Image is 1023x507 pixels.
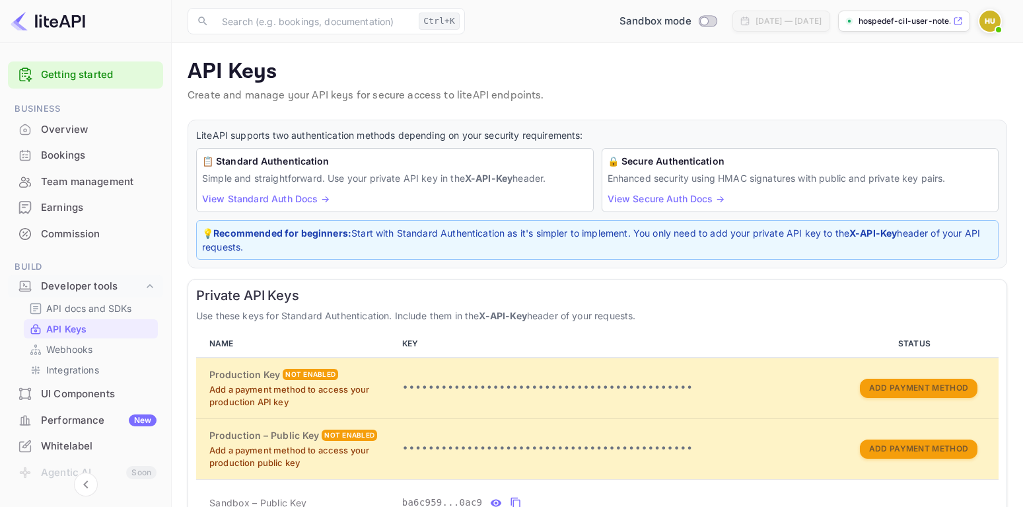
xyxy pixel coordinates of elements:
div: UI Components [8,381,163,407]
div: Webhooks [24,340,158,359]
button: Add Payment Method [860,379,977,398]
a: Commission [8,221,163,246]
div: Earnings [8,195,163,221]
th: NAME [196,331,397,358]
div: Commission [41,227,157,242]
a: UI Components [8,381,163,406]
div: Whitelabel [8,434,163,459]
p: 💡 Start with Standard Authentication as it's simpler to implement. You only need to add your priv... [202,226,993,254]
img: LiteAPI logo [11,11,85,32]
strong: X-API-Key [849,227,897,239]
div: Overview [41,122,157,137]
a: Whitelabel [8,434,163,458]
a: Webhooks [29,342,153,356]
div: API docs and SDKs [24,299,158,318]
a: Team management [8,169,163,194]
button: Collapse navigation [74,473,98,496]
div: PerformanceNew [8,408,163,434]
div: Not enabled [322,430,377,441]
a: Integrations [29,363,153,377]
a: Add Payment Method [860,442,977,453]
strong: X-API-Key [465,173,512,184]
div: UI Components [41,387,157,402]
div: Bookings [41,148,157,163]
div: Whitelabel [41,439,157,454]
div: Not enabled [283,369,338,380]
a: PerformanceNew [8,408,163,432]
div: Integrations [24,360,158,379]
a: Bookings [8,143,163,167]
img: HospedeFácil User [979,11,1001,32]
h6: Private API Keys [196,288,999,303]
p: ••••••••••••••••••••••••••••••••••••••••••••• [402,441,833,457]
div: Performance [41,413,157,428]
p: Integrations [46,363,99,377]
div: Developer tools [8,275,163,298]
p: Add a payment method to access your production API key [209,383,392,409]
strong: Recommended for beginners: [213,227,351,239]
p: Simple and straightforward. Use your private API key in the header. [202,171,588,185]
p: API docs and SDKs [46,301,132,315]
div: Developer tools [41,279,143,294]
p: ••••••••••••••••••••••••••••••••••••••••••••• [402,380,833,396]
th: STATUS [838,331,999,358]
span: Sandbox mode [619,14,691,29]
h6: 📋 Standard Authentication [202,154,588,169]
a: View Secure Auth Docs → [608,193,724,204]
h6: Production Key [209,368,280,382]
a: Getting started [41,67,157,83]
a: Add Payment Method [860,381,977,393]
th: KEY [397,331,838,358]
div: Ctrl+K [419,13,460,30]
a: Earnings [8,195,163,219]
div: Team management [41,175,157,190]
input: Search (e.g. bookings, documentation) [214,8,413,34]
span: Build [8,260,163,274]
div: Switch to Production mode [614,14,722,29]
button: Add Payment Method [860,440,977,459]
p: API Keys [46,322,87,336]
a: Overview [8,117,163,141]
div: New [129,414,157,426]
p: LiteAPI supports two authentication methods depending on your security requirements: [196,128,999,143]
p: Enhanced security using HMAC signatures with public and private key pairs. [608,171,993,185]
p: Add a payment method to access your production public key [209,444,392,470]
div: [DATE] — [DATE] [756,15,822,27]
div: Getting started [8,61,163,89]
p: hospedef-cil-user-note... [859,15,950,27]
div: API Keys [24,319,158,338]
h6: Production – Public Key [209,428,319,443]
div: Team management [8,169,163,195]
a: View Standard Auth Docs → [202,193,330,204]
p: Create and manage your API keys for secure access to liteAPI endpoints. [188,88,1007,104]
div: Commission [8,221,163,247]
a: API docs and SDKs [29,301,153,315]
div: Earnings [41,200,157,215]
strong: X-API-Key [479,310,526,321]
a: API Keys [29,322,153,336]
p: Webhooks [46,342,92,356]
div: Bookings [8,143,163,169]
div: Overview [8,117,163,143]
h6: 🔒 Secure Authentication [608,154,993,169]
p: API Keys [188,59,1007,85]
p: Use these keys for Standard Authentication. Include them in the header of your requests. [196,309,999,323]
span: Business [8,102,163,116]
